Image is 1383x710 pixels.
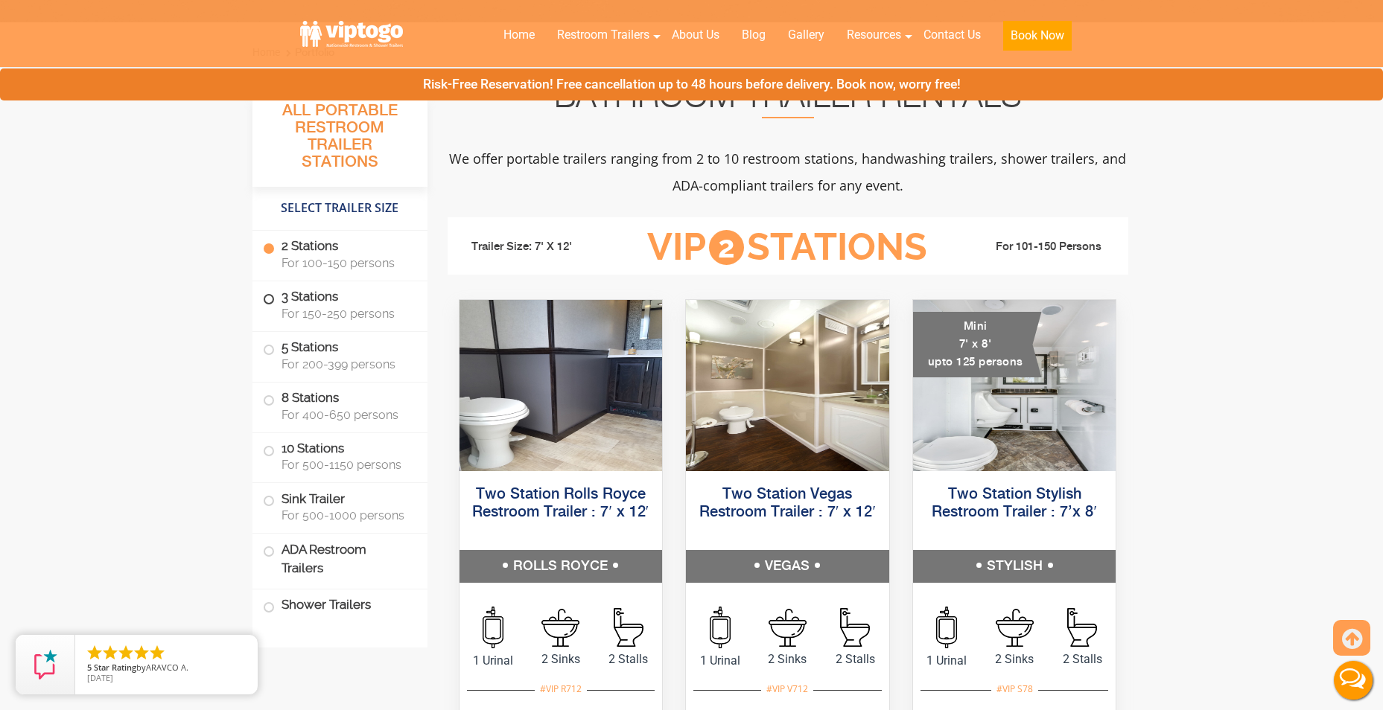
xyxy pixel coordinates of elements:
span: 5 [87,662,92,673]
li:  [133,644,150,662]
div: #VIP V712 [761,679,813,699]
span: ARAVCO A. [146,662,188,673]
a: Book Now [992,19,1083,60]
img: A mini restroom trailer with two separate stations and separate doors for males and females [913,300,1116,471]
li:  [148,644,166,662]
span: [DATE] [87,672,113,683]
img: an icon of stall [840,608,870,647]
span: For 200-399 persons [282,357,410,371]
span: 2 [709,230,744,265]
h5: STYLISH [913,550,1116,583]
a: Two Station Vegas Restroom Trailer : 7′ x 12′ [699,487,876,520]
span: 2 Stalls [821,650,889,668]
span: 2 Sinks [981,650,1049,668]
label: 5 Stations [263,332,417,378]
a: Contact Us [912,19,992,51]
label: 2 Stations [263,231,417,277]
div: #VIP S78 [991,679,1038,699]
h5: VEGAS [686,550,889,583]
img: Side view of two station restroom trailer with separate doors for males and females [460,300,663,471]
h3: All Portable Restroom Trailer Stations [252,97,427,187]
a: Restroom Trailers [546,19,661,51]
h5: ROLLS ROYCE [460,550,663,583]
img: an icon of urinal [483,607,503,648]
span: For 500-1150 persons [282,458,410,472]
a: Home [492,19,546,51]
span: 2 Stalls [1049,650,1116,668]
a: Two Station Stylish Restroom Trailer : 7’x 8′ [932,487,1096,520]
span: For 150-250 persons [282,307,410,321]
li:  [101,644,119,662]
label: Sink Trailer [263,483,417,529]
button: Book Now [1003,21,1072,51]
label: ADA Restroom Trailers [263,534,417,584]
img: an icon of stall [614,608,643,647]
a: Gallery [777,19,836,51]
span: For 400-650 persons [282,408,410,422]
a: About Us [661,19,731,51]
span: For 500-1000 persons [282,508,410,522]
label: 8 Stations [263,383,417,429]
span: For 100-150 persons [282,256,410,270]
li: Trailer Size: 7' X 12' [458,225,625,269]
span: 1 Urinal [913,652,981,670]
span: 2 Sinks [754,650,821,668]
span: 2 Stalls [594,650,662,668]
p: We offer portable trailers ranging from 2 to 10 restroom stations, handwashing trailers, shower t... [448,145,1128,199]
a: Blog [731,19,777,51]
a: Two Station Rolls Royce Restroom Trailer : 7′ x 12′ [472,487,649,520]
li:  [117,644,135,662]
h3: VIP Stations [624,227,950,268]
img: an icon of sink [996,609,1034,647]
img: an icon of urinal [936,607,957,648]
img: an icon of sink [769,609,807,647]
div: #VIP R712 [535,679,587,699]
img: an icon of urinal [710,607,731,648]
span: Star Rating [94,662,136,673]
a: Resources [836,19,912,51]
label: 3 Stations [263,281,417,327]
span: 2 Sinks [527,650,594,668]
li: For 101-150 Persons [951,238,1118,256]
h2: Bathroom Trailer Rentals [448,83,1128,118]
label: Shower Trailers [263,589,417,621]
img: an icon of stall [1067,608,1097,647]
img: Side view of two station restroom trailer with separate doors for males and females [686,300,889,471]
span: 1 Urinal [686,652,754,670]
li:  [86,644,104,662]
img: Review Rating [31,650,60,679]
label: 10 Stations [263,433,417,479]
h4: Select Trailer Size [252,194,427,223]
span: 1 Urinal [460,652,527,670]
span: by [87,663,246,674]
button: Live Chat [1323,650,1383,710]
img: an icon of sink [541,609,579,647]
div: Mini 7' x 8' upto 125 persons [913,312,1042,377]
